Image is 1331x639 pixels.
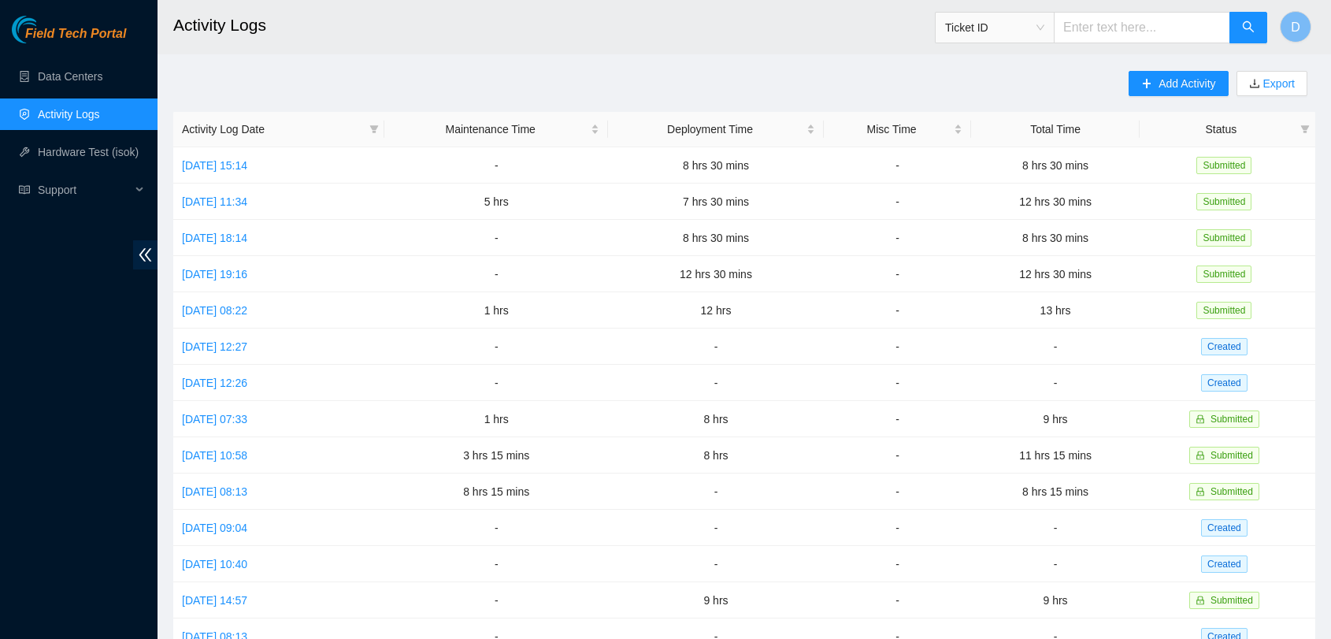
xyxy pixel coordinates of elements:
span: Created [1201,374,1248,392]
td: 12 hrs 30 mins [971,184,1139,220]
a: [DATE] 09:04 [182,522,247,534]
td: - [824,546,972,582]
a: [DATE] 08:22 [182,304,247,317]
td: - [971,510,1139,546]
td: 8 hrs 30 mins [608,147,824,184]
td: 3 hrs 15 mins [384,437,608,474]
td: 8 hrs 30 mins [971,147,1139,184]
input: Enter text here... [1054,12,1230,43]
span: filter [1297,117,1313,141]
span: Submitted [1196,193,1251,210]
span: D [1291,17,1300,37]
td: - [384,510,608,546]
span: download [1249,78,1260,91]
a: [DATE] 08:13 [182,485,247,498]
td: 12 hrs [608,292,824,329]
a: [DATE] 12:26 [182,377,247,389]
td: - [824,184,972,220]
a: [DATE] 10:40 [182,558,247,570]
td: - [971,329,1139,365]
a: [DATE] 15:14 [182,159,247,172]
td: 11 hrs 15 mins [971,437,1139,474]
span: Submitted [1196,266,1251,283]
td: - [824,401,972,437]
span: lock [1196,451,1205,460]
td: 5 hrs [384,184,608,220]
a: Export [1260,77,1295,90]
span: Submitted [1196,302,1251,319]
td: - [384,256,608,292]
span: Submitted [1211,595,1253,606]
td: 8 hrs [608,437,824,474]
span: search [1242,20,1255,35]
td: - [384,546,608,582]
td: - [608,474,824,510]
a: [DATE] 10:58 [182,449,247,462]
td: - [824,147,972,184]
span: filter [366,117,382,141]
button: downloadExport [1236,71,1307,96]
a: [DATE] 07:33 [182,413,247,425]
span: filter [369,124,379,134]
a: Activity Logs [38,108,100,121]
td: - [824,220,972,256]
button: plusAdd Activity [1129,71,1228,96]
a: [DATE] 12:27 [182,340,247,353]
span: Activity Log Date [182,121,363,138]
td: 9 hrs [971,401,1139,437]
button: search [1229,12,1267,43]
td: - [824,582,972,619]
span: Created [1201,519,1248,537]
a: [DATE] 14:57 [182,594,247,607]
span: Created [1201,555,1248,573]
td: - [608,365,824,401]
a: [DATE] 18:14 [182,232,247,244]
span: double-left [133,240,158,269]
span: Status [1148,121,1294,138]
td: - [824,256,972,292]
td: - [384,329,608,365]
span: lock [1196,487,1205,496]
a: [DATE] 11:34 [182,195,247,208]
td: 12 hrs 30 mins [608,256,824,292]
span: Support [38,174,131,206]
span: filter [1300,124,1310,134]
td: 12 hrs 30 mins [971,256,1139,292]
span: Submitted [1196,157,1251,174]
span: Submitted [1211,414,1253,425]
td: - [608,510,824,546]
span: Submitted [1211,486,1253,497]
td: 1 hrs [384,292,608,329]
td: 9 hrs [608,582,824,619]
span: Ticket ID [945,16,1044,39]
td: - [824,510,972,546]
td: - [971,365,1139,401]
td: 8 hrs [608,401,824,437]
td: - [824,292,972,329]
td: 8 hrs 30 mins [971,220,1139,256]
img: Akamai Technologies [12,16,80,43]
td: 7 hrs 30 mins [608,184,824,220]
td: - [384,147,608,184]
span: plus [1141,78,1152,91]
td: - [608,546,824,582]
th: Total Time [971,112,1139,147]
span: lock [1196,414,1205,424]
td: - [824,474,972,510]
a: Hardware Test (isok) [38,146,139,158]
td: - [608,329,824,365]
td: - [824,365,972,401]
td: 8 hrs 15 mins [971,474,1139,510]
a: Akamai TechnologiesField Tech Portal [12,28,126,49]
a: [DATE] 19:16 [182,268,247,280]
span: read [19,184,30,195]
span: Submitted [1211,450,1253,461]
button: D [1280,11,1311,43]
span: Created [1201,338,1248,355]
td: 8 hrs 30 mins [608,220,824,256]
td: 8 hrs 15 mins [384,474,608,510]
td: 13 hrs [971,292,1139,329]
td: 1 hrs [384,401,608,437]
td: 9 hrs [971,582,1139,619]
td: - [971,546,1139,582]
